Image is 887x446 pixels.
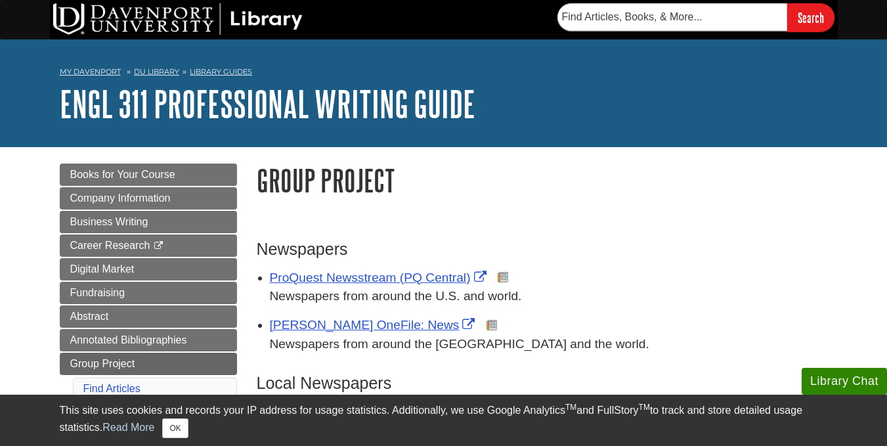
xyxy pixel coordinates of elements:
a: ENGL 311 Professional Writing Guide [60,83,475,124]
h3: Local Newspapers [257,374,828,393]
input: Search [787,3,834,32]
span: Career Research [70,240,150,251]
a: Company Information [60,187,237,210]
a: Fundraising [60,282,237,304]
a: Library Guides [190,67,252,76]
p: Newspapers from around the [GEOGRAPHIC_DATA] and the world. [270,335,828,354]
span: Company Information [70,192,171,204]
img: Newspapers [498,272,508,282]
h1: Group Project [257,164,828,197]
span: Group Project [70,358,135,369]
nav: breadcrumb [60,63,828,84]
sup: TM [639,403,650,412]
a: Annotated Bibliographies [60,329,237,351]
a: Business Writing [60,211,237,233]
a: Find Articles [83,383,141,394]
span: Digital Market [70,263,135,275]
p: Newspapers from around the U.S. and world. [270,287,828,306]
a: Read More [102,422,154,433]
a: DU Library [134,67,179,76]
a: My Davenport [60,66,121,78]
img: Newspapers [487,320,497,330]
a: Link opens in new window [270,318,479,332]
button: Library Chat [802,368,887,395]
button: Close [162,418,188,438]
div: This site uses cookies and records your IP address for usage statistics. Additionally, we use Goo... [60,403,828,438]
a: Abstract [60,305,237,328]
span: Annotated Bibliographies [70,334,187,346]
input: Find Articles, Books, & More... [557,3,787,31]
a: Group Project [60,353,237,375]
i: This link opens in a new window [153,242,164,250]
sup: TM [565,403,576,412]
a: Digital Market [60,258,237,280]
a: Career Research [60,234,237,257]
a: Link opens in new window [270,271,490,284]
span: Fundraising [70,287,125,298]
img: DU Library [53,3,303,35]
a: Books for Your Course [60,164,237,186]
span: Books for Your Course [70,169,175,180]
form: Searches DU Library's articles, books, and more [557,3,834,32]
span: Abstract [70,311,109,322]
h3: Newspapers [257,240,828,259]
span: Business Writing [70,216,148,227]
